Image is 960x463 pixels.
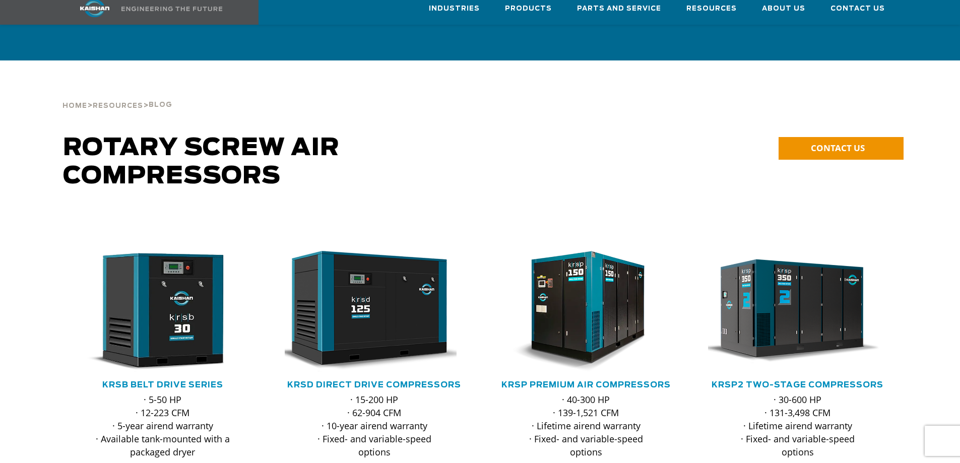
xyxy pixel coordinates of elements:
[811,142,865,154] span: CONTACT US
[62,103,87,109] span: Home
[285,251,464,372] div: krsd125
[93,103,143,109] span: Resources
[93,101,143,110] a: Resources
[496,251,676,372] div: krsp150
[489,251,668,372] img: krsp150
[63,136,340,188] span: Rotary Screw Air Compressors
[62,101,87,110] a: Home
[700,251,880,372] img: krsp350
[149,102,172,108] span: Blog
[277,251,457,372] img: krsd125
[708,251,887,372] div: krsp350
[501,381,671,389] a: KRSP Premium Air Compressors
[66,251,245,372] img: krsb30
[305,393,444,458] p: · 15-200 HP · 62-904 CFM · 10-year airend warranty · Fixed- and variable-speed options
[779,137,904,160] a: CONTACT US
[287,381,461,389] a: KRSD Direct Drive Compressors
[728,393,867,458] p: · 30-600 HP · 131-3,498 CFM · Lifetime airend warranty · Fixed- and variable-speed options
[102,381,223,389] a: KRSB Belt Drive Series
[73,251,252,372] div: krsb30
[712,381,883,389] a: KRSP2 Two-Stage Compressors
[62,76,172,114] div: > >
[517,393,656,458] p: · 40-300 HP · 139-1,521 CFM · Lifetime airend warranty · Fixed- and variable-speed options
